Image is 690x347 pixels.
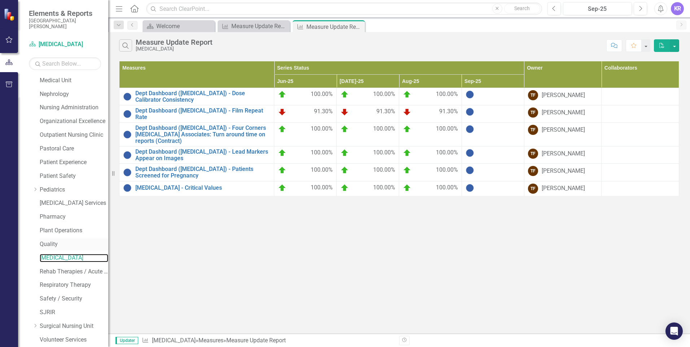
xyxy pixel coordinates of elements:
img: No Information [466,107,474,116]
img: On Target [278,90,287,99]
span: 100.00% [436,149,458,157]
a: Plant Operations [40,227,108,235]
span: 100.00% [311,184,333,192]
span: 100.00% [436,166,458,175]
div: TF [528,184,538,194]
div: » » [142,337,394,345]
a: Volunteer Services [40,336,108,344]
div: TF [528,125,538,135]
div: TF [528,107,538,118]
a: Dept Dashboard ([MEDICAL_DATA]) - Lead Markers Appear on Images [135,149,270,161]
div: TF [528,149,538,159]
div: Sep-25 [565,5,629,13]
div: [PERSON_NAME] [542,91,585,100]
a: [MEDICAL_DATA] [29,40,101,49]
img: No Information [466,149,474,157]
div: Open Intercom Messenger [665,322,683,340]
a: Patient Experience [40,158,108,167]
img: On Target [340,184,349,192]
img: No Information [123,92,132,101]
img: Below Plan [403,107,411,116]
img: No Information [466,184,474,192]
div: [PERSON_NAME] [542,167,585,175]
img: No Information [123,184,132,192]
div: [PERSON_NAME] [542,150,585,158]
span: 100.00% [311,166,333,175]
span: 100.00% [373,166,395,175]
span: 100.00% [373,184,395,192]
td: Double-Click to Edit Right Click for Context Menu [119,146,274,164]
div: TF [528,90,538,100]
img: No Information [466,125,474,133]
a: [MEDICAL_DATA] Services [40,199,108,207]
a: Dept Dashboard ([MEDICAL_DATA]) - Dose Calibrator Consistency [135,90,270,103]
span: 91.30% [376,107,395,116]
img: On Target [403,90,411,99]
img: On Target [278,149,287,157]
span: 100.00% [311,125,333,133]
a: Surgical Nursing Unit [40,322,108,330]
img: On Target [340,149,349,157]
div: Measure Update Report [136,38,213,46]
div: [PERSON_NAME] [542,109,585,117]
a: Welcome [144,22,213,31]
span: Elements & Reports [29,9,101,18]
div: [MEDICAL_DATA] [136,46,213,52]
a: Pastoral Care [40,145,108,153]
a: Measures [198,337,223,344]
a: Safety / Security [40,295,108,303]
td: Double-Click to Edit Right Click for Context Menu [119,88,274,105]
div: [PERSON_NAME] [542,126,585,134]
img: No Information [123,110,132,118]
span: 100.00% [436,90,458,99]
button: KR [671,2,684,15]
img: On Target [278,166,287,175]
td: Double-Click to Edit Right Click for Context Menu [119,123,274,146]
img: On Target [403,125,411,133]
a: Nephrology [40,90,108,98]
img: No Information [123,130,132,139]
div: Measure Update Report [226,337,286,344]
span: 91.30% [314,107,333,116]
div: Measure Update Report [231,22,288,31]
input: Search Below... [29,57,101,70]
img: On Target [278,184,287,192]
img: ClearPoint Strategy [4,8,16,21]
a: [MEDICAL_DATA] [40,254,108,262]
a: Measure Update Report [219,22,288,31]
a: Pharmacy [40,213,108,221]
img: On Target [340,125,349,133]
td: Double-Click to Edit Right Click for Context Menu [119,181,274,196]
img: No Information [123,151,132,159]
img: No Information [466,166,474,175]
a: Outpatient Nursing Clinic [40,131,108,139]
a: Medical Unit [40,76,108,85]
a: Nursing Administration [40,104,108,112]
div: Welcome [156,22,213,31]
a: Quality [40,240,108,249]
a: Patient Safety [40,172,108,180]
span: Updater [115,337,138,344]
div: TF [528,166,538,176]
a: Dept Dashboard ([MEDICAL_DATA]) - Patients Screened for Pregnancy [135,166,270,179]
span: 100.00% [373,149,395,157]
span: 100.00% [373,90,395,99]
img: No Information [466,90,474,99]
img: On Target [340,90,349,99]
a: Dept Dashboard ([MEDICAL_DATA]) - Four Corners [MEDICAL_DATA] Associates: Turn around time on rep... [135,125,270,144]
img: On Target [403,166,411,175]
a: SJRIR [40,308,108,317]
img: Below Plan [340,107,349,116]
img: On Target [278,125,287,133]
span: 100.00% [436,125,458,133]
img: On Target [340,166,349,175]
span: 100.00% [311,90,333,99]
span: 100.00% [373,125,395,133]
span: 100.00% [311,149,333,157]
a: [MEDICAL_DATA] [152,337,196,344]
button: Sep-25 [563,2,632,15]
a: Dept Dashboard ([MEDICAL_DATA]) - Film Repeat Rate [135,107,270,120]
div: [PERSON_NAME] [542,184,585,193]
span: 91.30% [439,107,458,116]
